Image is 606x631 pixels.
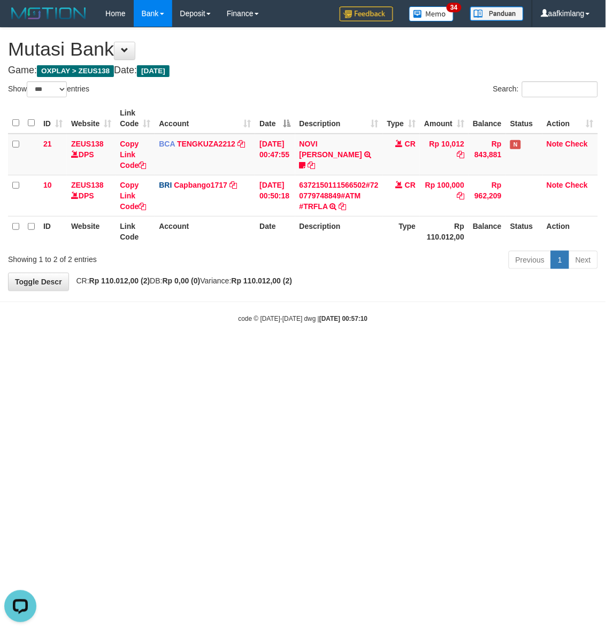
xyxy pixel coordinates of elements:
span: 21 [43,140,52,148]
td: DPS [67,175,116,216]
h1: Mutasi Bank [8,39,598,60]
span: CR [405,181,416,189]
a: Note [547,181,563,189]
th: Action [542,216,598,247]
span: BCA [159,140,175,148]
th: Balance [469,216,506,247]
a: Copy Link Code [120,140,146,170]
th: Link Code: activate to sort column ascending [116,103,155,134]
th: Date [255,216,295,247]
strong: Rp 110.012,00 (2) [89,276,150,285]
th: Status [506,216,542,247]
span: CR: DB: Variance: [71,276,293,285]
th: Balance [469,103,506,134]
th: Description [295,216,383,247]
a: Copy Rp 10,012 to clipboard [457,150,464,159]
a: TENGKUZA2212 [177,140,235,148]
a: 6372150111566502#72 0779748849#ATM #TRFLA [300,181,379,211]
strong: [DATE] 00:57:10 [319,315,367,322]
td: [DATE] 00:50:18 [255,175,295,216]
span: OXPLAY > ZEUS138 [37,65,114,77]
span: 34 [447,3,461,12]
a: Note [547,140,563,148]
th: Amount: activate to sort column ascending [420,103,469,134]
a: Copy Rp 100,000 to clipboard [457,191,464,200]
span: Has Note [510,140,521,149]
span: BRI [159,181,172,189]
a: Copy NOVI DIAN SUSANTI to clipboard [308,161,316,170]
th: Account: activate to sort column ascending [155,103,255,134]
img: Feedback.jpg [340,6,393,21]
th: ID [39,216,67,247]
a: 1 [551,251,569,269]
small: code © [DATE]-[DATE] dwg | [239,315,368,322]
a: Copy 6372150111566502#72 0779748849#ATM #TRFLA to clipboard [339,202,347,211]
a: Next [569,251,598,269]
td: Rp 843,881 [469,134,506,175]
a: ZEUS138 [71,181,104,189]
span: 10 [43,181,52,189]
th: Website: activate to sort column ascending [67,103,116,134]
a: Previous [509,251,551,269]
th: Status [506,103,542,134]
td: Rp 100,000 [420,175,469,216]
strong: Rp 0,00 (0) [163,276,201,285]
th: Website [67,216,116,247]
a: Toggle Descr [8,273,69,291]
th: Description: activate to sort column ascending [295,103,383,134]
a: Copy Capbango1717 to clipboard [229,181,237,189]
td: Rp 962,209 [469,175,506,216]
a: Copy Link Code [120,181,146,211]
img: panduan.png [470,6,524,21]
span: [DATE] [137,65,170,77]
th: Date: activate to sort column descending [255,103,295,134]
span: CR [405,140,416,148]
input: Search: [522,81,598,97]
a: Check [565,140,588,148]
a: Check [565,181,588,189]
th: Account [155,216,255,247]
a: Capbango1717 [174,181,227,189]
td: [DATE] 00:47:55 [255,134,295,175]
th: Action: activate to sort column ascending [542,103,598,134]
a: Copy TENGKUZA2212 to clipboard [237,140,245,148]
th: ID: activate to sort column ascending [39,103,67,134]
strong: Rp 110.012,00 (2) [232,276,293,285]
th: Type: activate to sort column ascending [383,103,420,134]
select: Showentries [27,81,67,97]
th: Type [383,216,420,247]
a: NOVI [PERSON_NAME] [300,140,362,159]
button: Open LiveChat chat widget [4,4,36,36]
td: DPS [67,134,116,175]
label: Show entries [8,81,89,97]
td: Rp 10,012 [420,134,469,175]
label: Search: [493,81,598,97]
div: Showing 1 to 2 of 2 entries [8,250,244,265]
img: Button%20Memo.svg [409,6,454,21]
a: ZEUS138 [71,140,104,148]
h4: Game: Date: [8,65,598,76]
th: Rp 110.012,00 [420,216,469,247]
th: Link Code [116,216,155,247]
img: MOTION_logo.png [8,5,89,21]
